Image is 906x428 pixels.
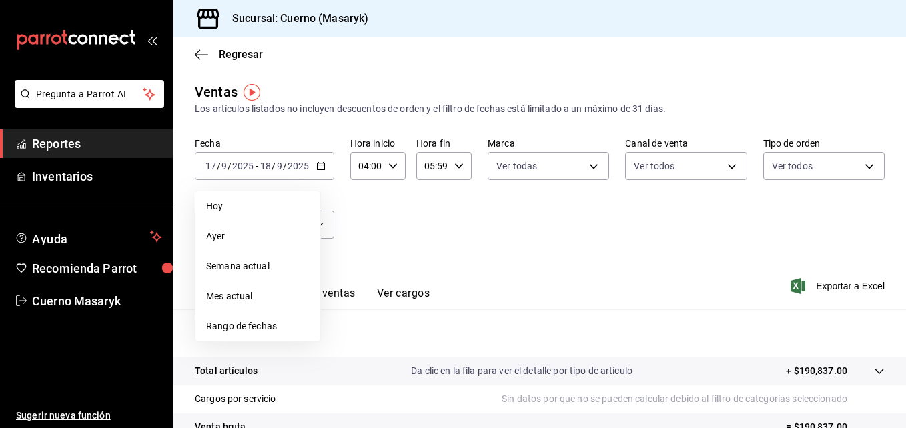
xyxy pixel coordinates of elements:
span: / [272,161,276,171]
input: -- [276,161,283,171]
span: Hoy [206,199,310,213]
label: Tipo de orden [763,139,885,148]
span: Mes actual [206,289,310,303]
span: Rango de fechas [206,319,310,333]
label: Canal de venta [625,139,747,148]
span: Ver todas [496,159,537,173]
span: / [283,161,287,171]
button: Pregunta a Parrot AI [15,80,164,108]
span: Cuerno Masaryk [32,292,162,310]
span: Inventarios [32,167,162,185]
img: Tooltip marker [244,84,260,101]
input: -- [260,161,272,171]
p: Total artículos [195,364,258,378]
div: Ventas [195,82,238,102]
span: Semana actual [206,259,310,273]
span: - [256,161,258,171]
p: Cargos por servicio [195,392,276,406]
span: Ver todos [634,159,674,173]
label: Marca [488,139,609,148]
a: Pregunta a Parrot AI [9,97,164,111]
span: / [228,161,232,171]
input: ---- [232,161,254,171]
input: -- [205,161,217,171]
span: Regresar [219,48,263,61]
label: Fecha [195,139,334,148]
p: + $190,837.00 [786,364,847,378]
p: Sin datos por que no se pueden calcular debido al filtro de categorías seleccionado [502,392,885,406]
span: / [217,161,221,171]
p: Da clic en la fila para ver el detalle por tipo de artículo [411,364,632,378]
label: Hora fin [416,139,472,148]
span: Pregunta a Parrot AI [36,87,143,101]
span: Ayuda [32,229,145,245]
input: -- [221,161,228,171]
h3: Sucursal: Cuerno (Masaryk) [221,11,368,27]
span: Recomienda Parrot [32,259,162,277]
span: Ver todos [772,159,813,173]
div: navigation tabs [216,287,430,309]
div: Los artículos listados no incluyen descuentos de orden y el filtro de fechas está limitado a un m... [195,102,885,116]
button: open_drawer_menu [147,35,157,45]
button: Ver ventas [303,287,356,309]
input: ---- [287,161,310,171]
button: Ver cargos [377,287,430,309]
span: Ayer [206,229,310,243]
label: Hora inicio [350,139,406,148]
button: Regresar [195,48,263,61]
span: Reportes [32,135,162,153]
p: Resumen [195,325,885,341]
button: Exportar a Excel [793,278,885,294]
span: Sugerir nueva función [16,409,162,423]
